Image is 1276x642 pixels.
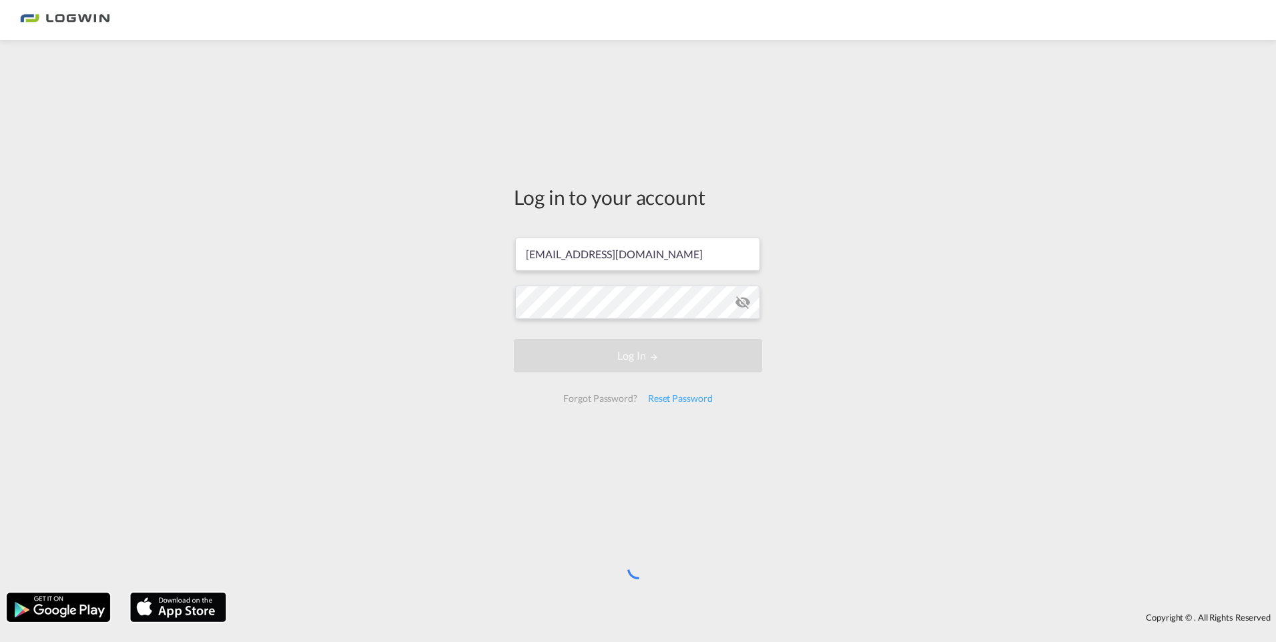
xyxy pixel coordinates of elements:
[514,339,762,372] button: LOGIN
[233,606,1276,629] div: Copyright © . All Rights Reserved
[735,294,751,310] md-icon: icon-eye-off
[129,591,228,623] img: apple.png
[514,183,762,211] div: Log in to your account
[20,5,110,35] img: bc73a0e0d8c111efacd525e4c8ad7d32.png
[515,238,760,271] input: Enter email/phone number
[5,591,111,623] img: google.png
[643,386,718,410] div: Reset Password
[558,386,642,410] div: Forgot Password?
